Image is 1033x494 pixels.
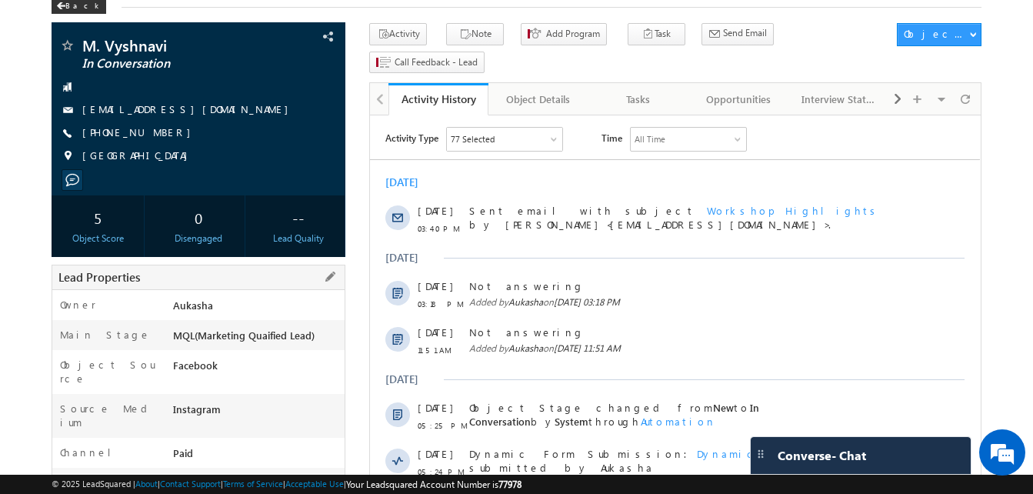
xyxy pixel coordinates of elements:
[897,23,981,46] button: Object Actions
[99,88,325,102] span: Sent email with subject
[99,285,389,312] span: In Conversation
[82,56,263,72] span: In Conversation
[369,23,427,45] button: Activity
[99,332,545,359] span: Dynamic Form Submission: was submitted by Aukasha
[755,448,767,460] img: carter-drag
[82,38,263,53] span: M. Vyshnavi
[138,181,173,192] span: Aukasha
[184,181,250,192] span: [DATE] 03:18 PM
[82,125,198,141] span: [PHONE_NUMBER]
[232,12,252,35] span: Time
[628,23,685,45] button: Task
[212,408,338,422] span: Completed on:
[48,453,94,467] span: 05:24 PM
[400,92,477,106] div: Activity History
[99,378,545,392] span: Lead Follow Up: M. Vyshnavi
[48,332,82,345] span: [DATE]
[327,332,433,345] span: Dynamic Form
[156,232,241,245] div: Disengaged
[135,479,158,489] a: About
[48,88,82,102] span: [DATE]
[343,285,364,299] span: New
[272,409,338,420] span: [DATE] 05:24 PM
[223,479,283,489] a: Terms of Service
[60,298,96,312] label: Owner
[48,378,82,392] span: [DATE]
[58,269,140,285] span: Lead Properties
[15,12,68,35] span: Activity Type
[82,149,195,164] span: [GEOGRAPHIC_DATA]
[99,408,197,422] span: Due on:
[701,23,774,45] button: Send Email
[77,12,192,35] div: Sales Activity,Program,Email Bounced,Email Link Clicked,Email Marked Spam & 72 more..
[521,23,607,45] button: Add Program
[395,55,478,69] span: Call Feedback - Lead
[99,466,545,479] span: Added by on
[99,226,545,240] span: Added by on
[546,27,600,41] span: Add Program
[48,349,94,363] span: 05:24 PM
[382,409,417,420] span: Aukasha
[498,479,521,490] span: 77978
[571,442,587,461] span: +5
[48,106,94,120] span: 03:40 PM
[99,436,323,449] span: Had a Phone Conversation
[48,285,82,299] span: [DATE]
[48,210,82,224] span: [DATE]
[138,227,173,239] span: Aukasha
[801,90,875,108] div: Interview Status
[15,257,65,271] div: [DATE]
[184,227,251,239] span: [DATE] 11:51 AM
[60,328,151,342] label: Main Stage
[491,409,525,420] span: Aukasha
[252,8,289,45] div: Minimize live chat window
[99,164,545,178] span: Not answering
[689,83,789,115] a: Opportunities
[160,479,221,489] a: Contact Support
[99,180,545,194] span: Added by on
[81,17,125,31] div: 77 Selected
[173,299,213,312] span: Aukasha
[589,83,689,115] a: Tasks
[256,232,341,245] div: Lead Quality
[346,479,521,490] span: Your Leadsquared Account Number is
[55,232,140,245] div: Object Score
[388,83,488,115] a: Activity History
[904,27,969,41] div: Object Actions
[99,210,545,224] span: Not answering
[185,299,218,312] span: System
[501,90,575,108] div: Object Details
[26,81,65,101] img: d_60004797649_company_0_60004797649
[723,26,767,40] span: Send Email
[285,479,344,489] a: Acceptable Use
[778,449,866,462] span: Converse - Chat
[488,83,588,115] a: Object Details
[138,466,173,478] span: Aukasha
[265,17,295,31] div: All Time
[446,23,504,45] button: Note
[601,90,675,108] div: Tasks
[271,299,346,312] span: Automation
[789,83,889,115] a: Interview Status
[337,88,511,102] span: Workshop Highlights
[15,135,65,149] div: [DATE]
[60,446,123,459] label: Channel
[209,384,279,405] em: Start Chat
[15,60,65,74] div: [DATE]
[169,358,345,379] div: Facebook
[99,392,545,406] span: Lead Follow Up: M. Vyshnavi
[131,409,197,420] span: [DATE] 12:00 PM
[48,164,82,178] span: [DATE]
[48,228,94,242] span: 11:51 AM
[156,203,241,232] div: 0
[48,303,94,317] span: 05:25 PM
[169,402,345,423] div: Instagram
[60,358,158,386] label: Object Source
[701,90,775,108] div: Opportunities
[99,436,542,462] span: B. tech ece 3rd year/Not sure ESD
[169,328,345,349] div: MQL(Marketing Quaified Lead)
[80,81,258,101] div: Chat with us now
[60,402,158,429] label: Source Medium
[256,203,341,232] div: --
[48,436,82,449] span: [DATE]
